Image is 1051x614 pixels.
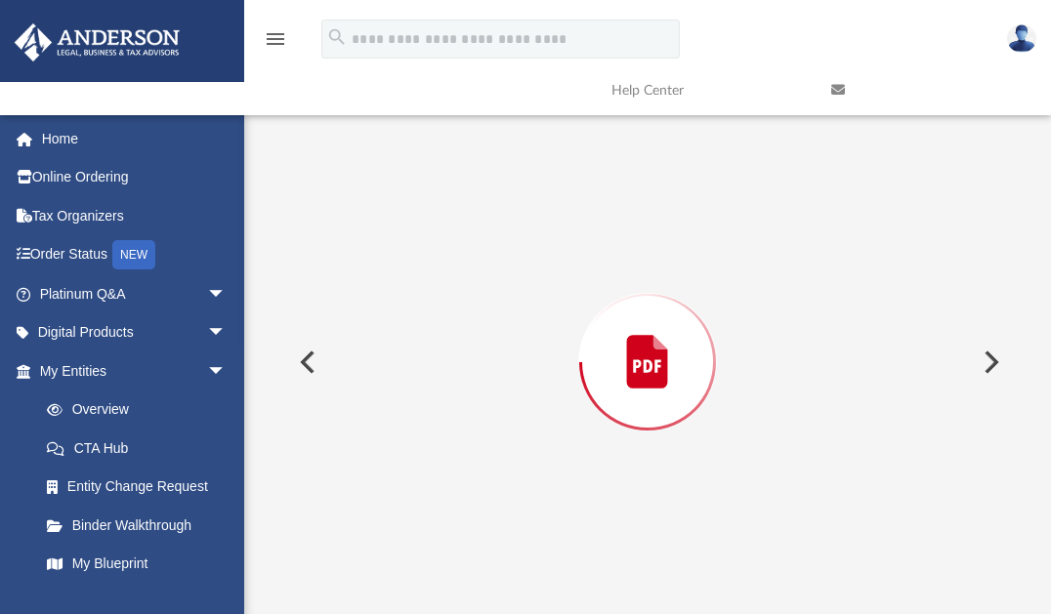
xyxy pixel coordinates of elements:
[14,351,256,390] a: My Entitiesarrow_drop_down
[597,52,817,129] a: Help Center
[14,119,256,158] a: Home
[27,468,256,507] a: Entity Change Request
[27,545,246,584] a: My Blueprint
[264,27,287,51] i: menu
[264,37,287,51] a: menu
[1007,24,1036,53] img: User Pic
[14,235,256,275] a: Order StatusNEW
[326,26,348,48] i: search
[207,351,246,391] span: arrow_drop_down
[14,196,256,235] a: Tax Organizers
[14,274,256,313] a: Platinum Q&Aarrow_drop_down
[207,274,246,314] span: arrow_drop_down
[284,335,327,389] button: Previous File
[14,158,256,197] a: Online Ordering
[284,59,1010,614] div: Preview
[27,429,256,468] a: CTA Hub
[9,23,186,61] img: Anderson Advisors Platinum Portal
[207,313,246,353] span: arrow_drop_down
[27,506,256,545] a: Binder Walkthrough
[968,335,1011,389] button: Next File
[27,390,256,430] a: Overview
[112,240,155,269] div: NEW
[14,313,256,352] a: Digital Productsarrow_drop_down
